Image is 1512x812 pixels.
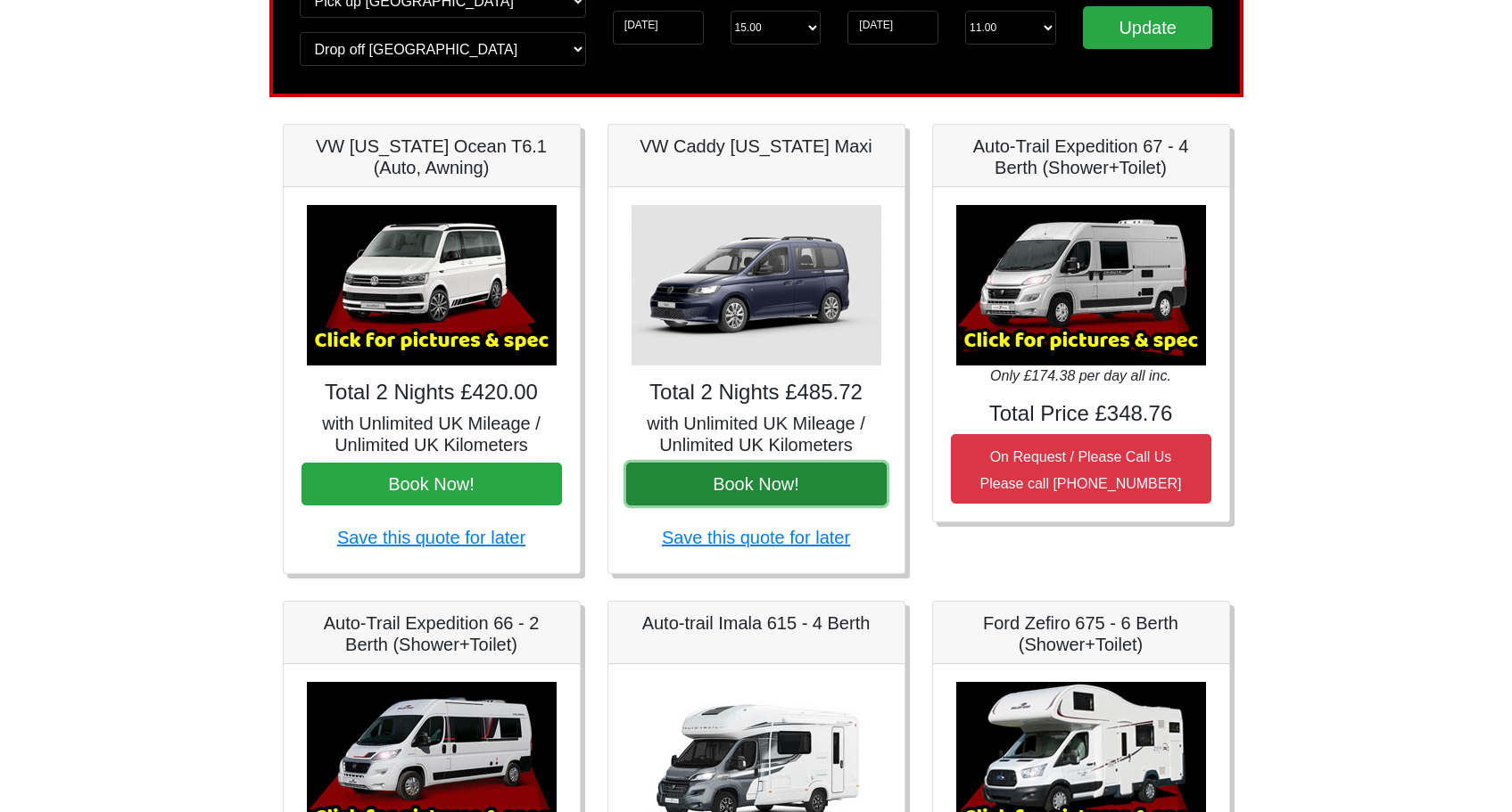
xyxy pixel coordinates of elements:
[337,528,525,547] a: Save this quote for later
[307,205,557,365] img: VW California Ocean T6.1 (Auto, Awning)
[626,463,887,505] button: Book Now!
[632,205,881,365] img: VW Caddy California Maxi
[626,135,887,157] h5: VW Caddy [US_STATE] Maxi
[302,463,562,505] button: Book Now!
[302,413,562,455] h5: with Unlimited UK Mileage / Unlimited UK Kilometers
[980,449,1182,491] small: On Request / Please Call Us Please call [PHONE_NUMBER]
[302,135,562,178] h5: VW [US_STATE] Ocean T6.1 (Auto, Awning)
[302,612,562,655] h5: Auto-Trail Expedition 66 - 2 Berth (Shower+Toilet)
[951,135,1211,178] h5: Auto-Trail Expedition 67 - 4 Berth (Shower+Toilet)
[1083,6,1213,49] input: Update
[626,380,887,406] h4: Total 2 Nights £485.72
[626,612,887,634] h5: Auto-trail Imala 615 - 4 Berth
[951,401,1211,427] h4: Total Price £348.76
[951,612,1211,655] h5: Ford Zefiro 675 - 6 Berth (Shower+Toilet)
[613,11,704,45] input: Start Date
[302,380,562,406] h4: Total 2 Nights £420.00
[951,434,1211,504] button: On Request / Please Call UsPlease call [PHONE_NUMBER]
[626,413,887,455] h5: with Unlimited UK Mileage / Unlimited UK Kilometers
[847,11,938,45] input: Return Date
[662,528,850,547] a: Save this quote for later
[990,368,1171,383] i: Only £174.38 per day all inc.
[956,205,1206,365] img: Auto-Trail Expedition 67 - 4 Berth (Shower+Toilet)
